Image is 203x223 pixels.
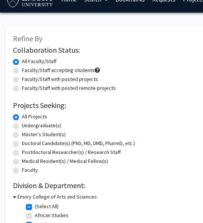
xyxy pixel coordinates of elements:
[22,140,135,147] label: Doctoral Candidate(s) (PhD, MD, DMD, PharmD, etc.)
[17,193,97,201] h3: Emory College of Arts and Sciences
[22,166,38,174] label: Faculty
[6,190,32,217] iframe: Chat
[22,66,95,74] label: Faculty/Staff accepting students
[22,157,108,165] label: Medical Resident(s) / Medical Fellow(s)
[22,113,47,121] label: All Projects
[22,122,61,129] label: Undergraduate(s)
[22,84,116,92] label: Faculty/Staff with posted remote projects
[35,203,59,210] label: (Select All)
[35,211,69,219] label: African Studies
[22,148,121,156] label: Postdoctoral Researcher(s) / Research Staff
[22,131,66,138] label: Master's Student(s)
[22,75,98,83] label: Faculty/Staff with posted projects
[22,58,56,65] label: All Faculty/Staff
[13,34,42,43] span: Refine By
